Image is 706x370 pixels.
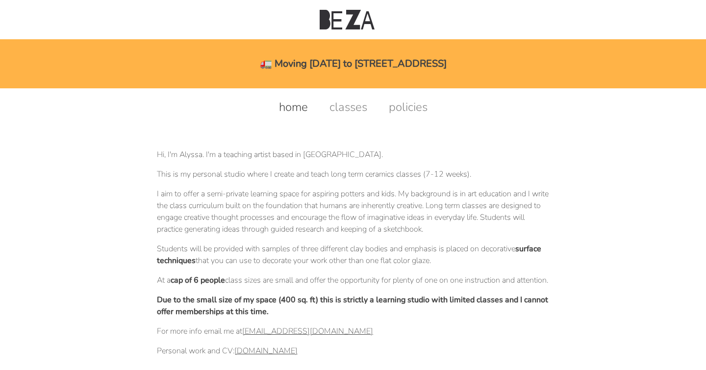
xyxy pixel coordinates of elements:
a: policies [379,99,437,115]
strong: surface techniques [157,243,541,266]
a: [EMAIL_ADDRESS][DOMAIN_NAME] [242,326,373,337]
p: At a class sizes are small and offer the opportunity for plenty of one on one instruction and att... [157,274,549,286]
img: Beza Studio Logo [320,10,375,29]
p: For more info email me at [157,325,549,337]
a: home [269,99,318,115]
a: [DOMAIN_NAME] [234,345,298,356]
a: classes [320,99,377,115]
p: This is my personal studio where I create and teach long term ceramics classes (7-12 weeks). [157,168,549,180]
strong: Due to the small size of my space (400 sq. ft) this is strictly a learning studio with limited cl... [157,294,548,317]
p: I aim to offer a semi-private learning space for aspiring potters and kids. My background is in a... [157,188,549,235]
p: Students will be provided with samples of three different clay bodies and emphasis is placed on d... [157,243,549,266]
strong: cap of 6 people [171,275,225,286]
p: Personal work and CV: [157,345,549,357]
p: Hi, I'm Alyssa. I'm a teaching artist based in [GEOGRAPHIC_DATA]. [157,149,549,160]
